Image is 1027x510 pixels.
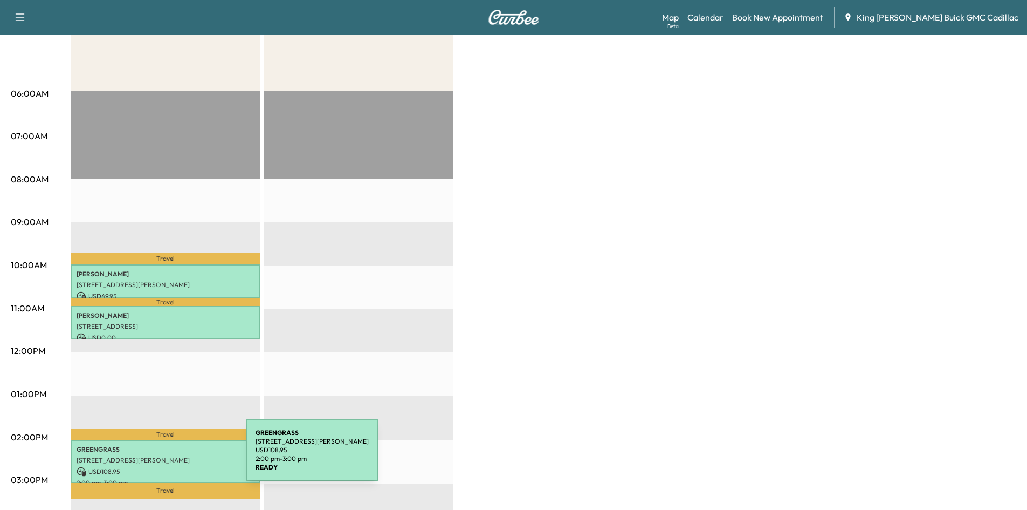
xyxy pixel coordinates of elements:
[71,483,260,498] p: Travel
[256,446,369,454] p: USD 108.95
[77,311,254,320] p: [PERSON_NAME]
[71,253,260,265] p: Travel
[11,473,48,486] p: 03:00PM
[77,333,254,343] p: USD 0.00
[488,10,540,25] img: Curbee Logo
[687,11,723,24] a: Calendar
[256,454,369,463] p: 2:00 pm - 3:00 pm
[732,11,823,24] a: Book New Appointment
[77,270,254,278] p: [PERSON_NAME]
[256,429,299,437] b: GREENGRASS
[71,298,260,306] p: Travel
[77,445,254,454] p: GREENGRASS
[11,173,49,186] p: 08:00AM
[11,215,49,228] p: 09:00AM
[77,479,254,487] p: 2:00 pm - 3:00 pm
[11,302,44,315] p: 11:00AM
[11,344,45,357] p: 12:00PM
[667,22,679,30] div: Beta
[77,456,254,465] p: [STREET_ADDRESS][PERSON_NAME]
[256,437,369,446] p: [STREET_ADDRESS][PERSON_NAME]
[256,463,278,471] b: READY
[77,281,254,289] p: [STREET_ADDRESS][PERSON_NAME]
[11,130,47,142] p: 07:00AM
[77,291,254,301] p: USD 49.95
[77,322,254,331] p: [STREET_ADDRESS]
[11,87,49,100] p: 06:00AM
[11,387,46,400] p: 01:00PM
[77,467,254,477] p: USD 108.95
[11,431,48,444] p: 02:00PM
[11,259,47,271] p: 10:00AM
[857,11,1018,24] span: King [PERSON_NAME] Buick GMC Cadillac
[662,11,679,24] a: MapBeta
[71,429,260,439] p: Travel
